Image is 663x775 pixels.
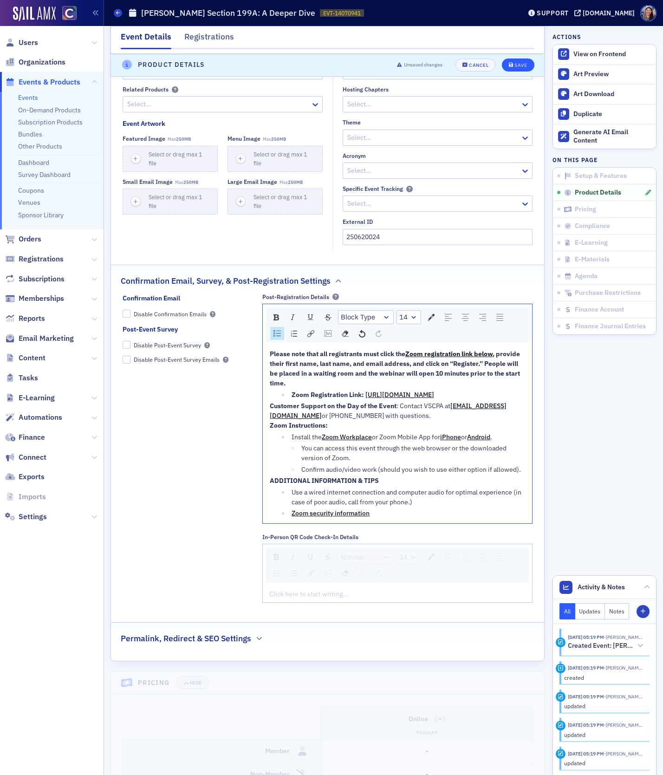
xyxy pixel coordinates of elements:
div: View on Frontend [573,50,651,59]
div: rdw-inline-control [268,310,337,324]
div: rdw-image-control [319,567,337,580]
span: Events & Products [19,77,80,87]
button: All [559,603,575,619]
input: Disable Post-Event Survey Emails [123,356,131,364]
span: Block Type [341,312,375,323]
span: 250MB [176,136,191,142]
span: Connect [19,452,46,462]
div: rdw-block-control [337,310,395,324]
span: Registrations [19,254,64,264]
input: Disable Post-Event Survey [123,341,131,349]
a: Exports [5,472,45,482]
h4: Product Details [138,60,205,70]
span: Users [19,38,38,48]
span: Tiffany Carson [604,722,643,728]
span: Orders [19,234,41,244]
div: Remove [338,567,352,580]
div: External ID [343,218,373,225]
div: Theme [343,119,361,126]
span: Install the [292,433,322,441]
a: Art Download [553,84,656,104]
div: Ordered [288,567,300,580]
a: Email Marketing [5,333,74,344]
time: 10/8/2025 05:19 PM [568,693,604,700]
a: Subscription Products [18,118,83,126]
a: E-Learning [5,393,55,403]
a: Zoom registration link below [405,350,493,358]
span: Activity & Notes [578,582,625,592]
button: Select or drag max 1 file [227,189,323,215]
span: Zoom security information [292,509,370,517]
a: Block Type [338,311,393,324]
a: Reports [5,313,45,324]
div: Post-Registration Details [262,293,329,300]
h4: Actions [552,33,581,41]
span: Max [279,179,303,185]
span: Zoom Registration Link: [292,391,364,399]
span: Profile [640,5,656,21]
div: rdw-textalign-control [440,310,508,324]
span: [URL][DOMAIN_NAME] [365,391,434,399]
h1: [PERSON_NAME] Section 199A: A Deeper Dive [141,7,315,19]
div: rdw-toolbar [266,547,529,583]
div: Update [556,721,565,730]
span: Content [19,353,45,363]
div: rdw-color-picker [422,310,440,324]
span: Tiffany Carson [604,664,643,671]
div: Bold [270,311,282,324]
td: - [322,740,533,763]
span: Subscriptions [19,274,65,284]
span: Imports [19,492,46,502]
span: EVT-14070941 [323,9,361,17]
div: Activity [556,638,565,647]
div: Event Artwork [123,119,165,129]
span: 14 [399,312,408,323]
span: Customer Support on the Day of the Event [270,402,396,410]
a: Connect [5,452,46,462]
span: Tiffany Carson [604,693,643,700]
span: 250MB [271,136,286,142]
span: Reports [19,313,45,324]
div: rdw-font-size-control [395,550,422,564]
a: Sponsor Library [18,211,64,219]
div: Undo [356,327,369,340]
span: Normal [341,552,364,563]
div: Event Details [121,31,171,49]
div: Registrations [184,31,234,48]
span: . [490,433,492,441]
div: Post-Event Survey [123,325,178,334]
span: Zoom Instructions: [270,421,328,430]
span: Exports [19,472,45,482]
span: iPhone [440,433,461,441]
div: rdw-list-control [268,567,302,580]
a: View on Frontend [553,45,656,64]
a: Venues [18,198,40,207]
div: Cancel [469,63,488,68]
span: Finance Journal Entries [575,322,646,331]
a: Coupons [18,186,44,195]
div: Disable Post-Event Survey [134,341,201,349]
button: Updates [575,603,605,619]
span: 250MB [288,179,303,185]
a: Survey Dashboard [18,170,71,179]
div: Disable Post-Event Survey Emails [134,356,220,364]
h4: Pricing [138,678,170,688]
a: Settings [5,512,47,522]
div: Redo [372,327,385,340]
div: Update [556,692,565,702]
div: rdw-dropdown [396,310,421,324]
div: Save [514,63,527,68]
a: Art Preview [553,65,656,84]
div: rdw-editor [270,349,526,518]
div: Generate AI Email Content [573,128,651,144]
div: Strikethrough [321,551,335,563]
span: : Contact VSCPA at [396,402,450,410]
div: rdw-toolbar [266,307,529,343]
span: Tiffany Carson [604,634,643,640]
a: Zoom Workplace [322,433,372,441]
span: Automations [19,412,62,423]
span: Unsaved changes [404,61,442,69]
div: Acronym [343,152,366,159]
span: Agenda [575,272,598,280]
